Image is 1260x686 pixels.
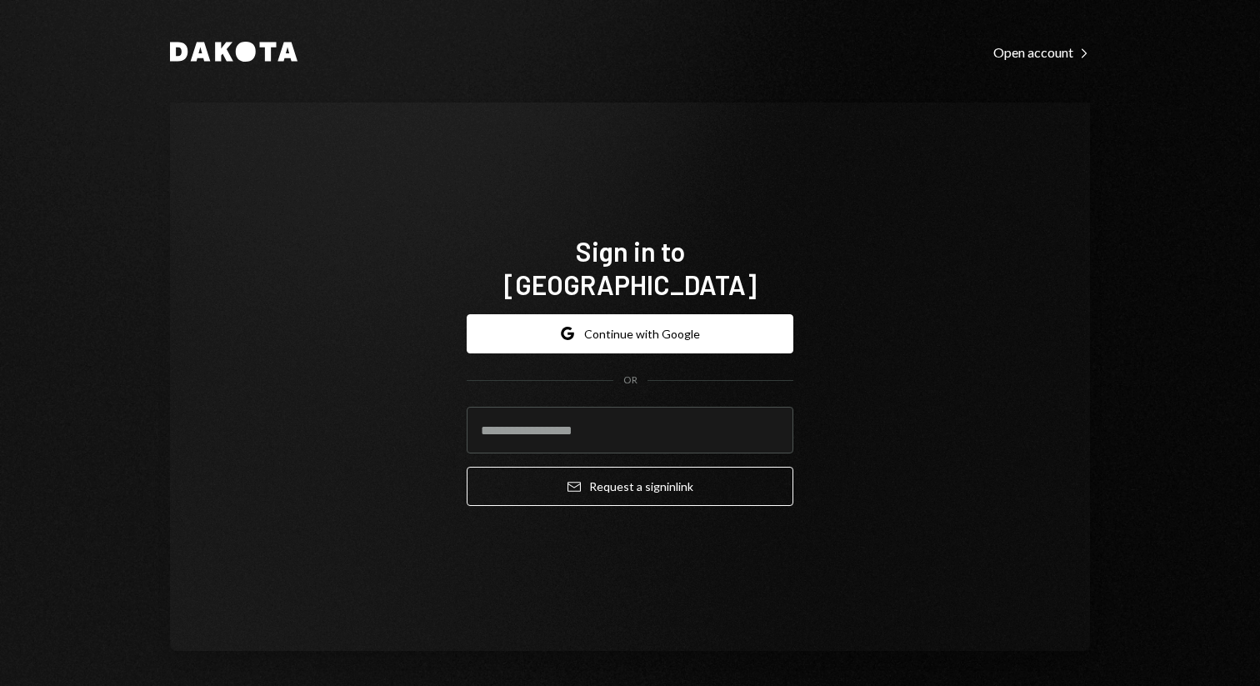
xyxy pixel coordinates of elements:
button: Request a signinlink [467,467,793,506]
h1: Sign in to [GEOGRAPHIC_DATA] [467,234,793,301]
a: Open account [993,43,1090,61]
div: Open account [993,44,1090,61]
div: OR [623,373,637,388]
button: Continue with Google [467,314,793,353]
